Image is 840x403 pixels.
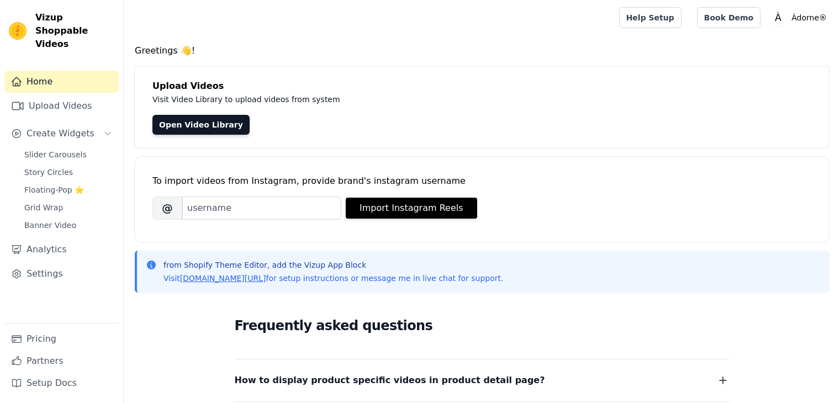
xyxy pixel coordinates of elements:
[18,147,119,162] a: Slider Carousels
[18,165,119,180] a: Story Circles
[4,123,119,145] button: Create Widgets
[152,115,250,135] a: Open Video Library
[152,79,811,93] h4: Upload Videos
[24,167,73,178] span: Story Circles
[163,273,503,284] p: Visit for setup instructions or message me in live chat for support.
[18,200,119,215] a: Grid Wrap
[27,127,94,140] span: Create Widgets
[135,44,829,57] h4: Greetings 👋!
[163,259,503,271] p: from Shopify Theme Editor, add the Vizup App Block
[4,350,119,372] a: Partners
[4,95,119,117] a: Upload Videos
[346,198,477,219] button: Import Instagram Reels
[35,11,114,51] span: Vizup Shoppable Videos
[18,218,119,233] a: Banner Video
[4,372,119,394] a: Setup Docs
[769,8,831,28] button: À Àdorne®
[9,22,27,40] img: Vizup
[775,12,781,23] text: À
[24,220,76,231] span: Banner Video
[619,7,681,28] a: Help Setup
[4,71,119,93] a: Home
[235,373,730,388] button: How to display product specific videos in product detail page?
[180,274,266,283] a: [DOMAIN_NAME][URL]
[182,197,341,220] input: username
[4,263,119,285] a: Settings
[4,328,119,350] a: Pricing
[24,184,84,195] span: Floating-Pop ⭐
[152,93,647,106] p: Visit Video Library to upload videos from system
[18,182,119,198] a: Floating-Pop ⭐
[152,174,811,188] div: To import videos from Instagram, provide brand's instagram username
[4,238,119,261] a: Analytics
[24,202,63,213] span: Grid Wrap
[152,197,182,220] span: @
[697,7,760,28] a: Book Demo
[787,8,831,28] p: Àdorne®
[235,373,545,388] span: How to display product specific videos in product detail page?
[24,149,87,160] span: Slider Carousels
[235,315,730,337] h2: Frequently asked questions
